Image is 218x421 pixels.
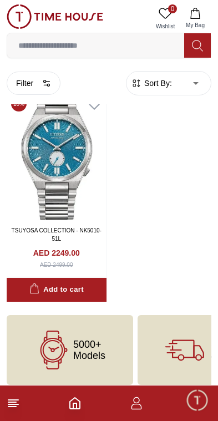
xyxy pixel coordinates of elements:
[12,227,102,242] a: TSUYOSA COLLECTION - NK5010-51L
[7,278,107,302] button: Add to cart
[131,78,172,89] button: Sort By:
[151,4,179,33] a: 0Wishlist
[40,261,73,269] div: AED 2499.00
[7,72,60,95] button: Filter
[181,21,209,29] span: My Bag
[29,283,84,296] div: Add to cart
[142,78,172,89] span: Sort By:
[33,247,80,258] h4: AED 2249.00
[185,388,210,413] div: Chat Widget
[68,397,82,410] a: Home
[7,92,107,220] img: TSUYOSA COLLECTION - NK5010-51L
[73,339,105,361] span: 5000+ Models
[179,4,211,33] button: My Bag
[151,22,179,31] span: Wishlist
[7,4,103,29] img: ...
[168,4,177,13] span: 0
